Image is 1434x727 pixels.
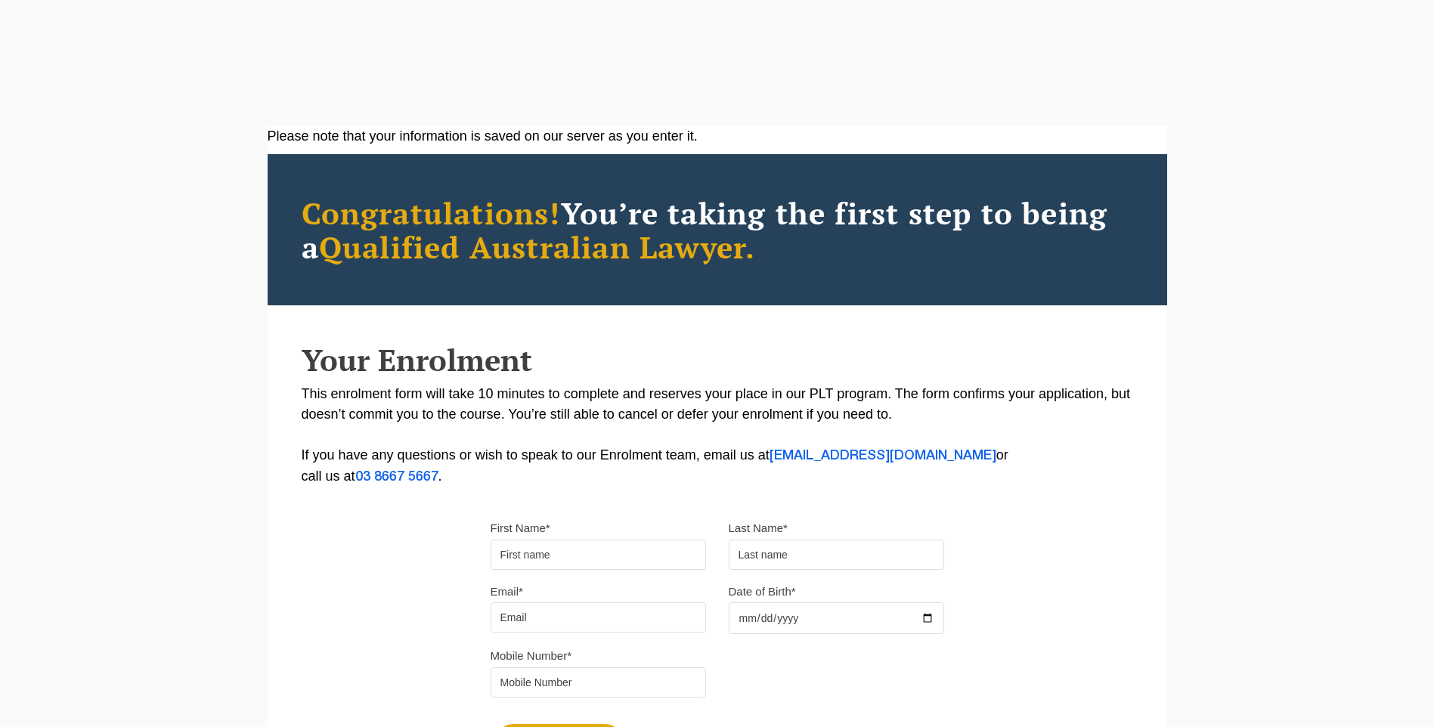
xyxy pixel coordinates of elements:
[302,343,1133,376] h2: Your Enrolment
[302,384,1133,487] p: This enrolment form will take 10 minutes to complete and reserves your place in our PLT program. ...
[355,471,438,483] a: 03 8667 5667
[729,540,944,570] input: Last name
[268,126,1167,147] div: Please note that your information is saved on our server as you enter it.
[491,667,706,698] input: Mobile Number
[491,521,550,536] label: First Name*
[491,540,706,570] input: First name
[319,227,756,267] span: Qualified Australian Lawyer.
[770,450,996,462] a: [EMAIL_ADDRESS][DOMAIN_NAME]
[729,584,796,599] label: Date of Birth*
[491,602,706,633] input: Email
[302,193,561,233] span: Congratulations!
[491,584,523,599] label: Email*
[302,196,1133,264] h2: You’re taking the first step to being a
[491,648,572,664] label: Mobile Number*
[729,521,788,536] label: Last Name*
